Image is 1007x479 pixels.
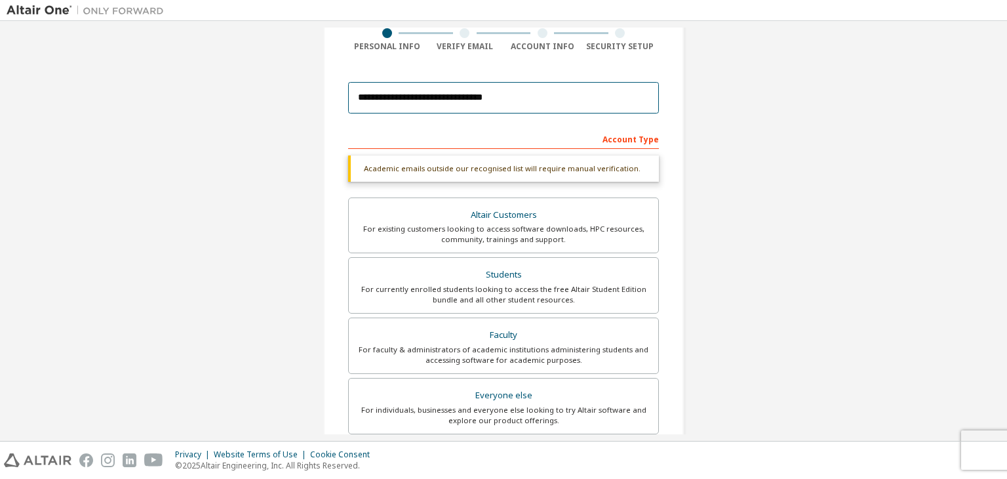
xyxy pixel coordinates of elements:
img: youtube.svg [144,453,163,467]
img: facebook.svg [79,453,93,467]
div: For currently enrolled students looking to access the free Altair Student Edition bundle and all ... [357,284,650,305]
img: Altair One [7,4,170,17]
div: Students [357,266,650,284]
div: For existing customers looking to access software downloads, HPC resources, community, trainings ... [357,224,650,245]
div: Everyone else [357,386,650,405]
div: Cookie Consent [310,449,378,460]
div: Verify Email [426,41,504,52]
div: Website Terms of Use [214,449,310,460]
div: Academic emails outside our recognised list will require manual verification. [348,156,659,182]
div: Security Setup [582,41,660,52]
div: For faculty & administrators of academic institutions administering students and accessing softwa... [357,344,650,365]
div: For individuals, businesses and everyone else looking to try Altair software and explore our prod... [357,405,650,426]
img: instagram.svg [101,453,115,467]
div: Personal Info [348,41,426,52]
div: Account Type [348,128,659,149]
div: Faculty [357,326,650,344]
img: linkedin.svg [123,453,136,467]
div: Altair Customers [357,206,650,224]
p: © 2025 Altair Engineering, Inc. All Rights Reserved. [175,460,378,471]
div: Account Info [503,41,582,52]
div: Privacy [175,449,214,460]
img: altair_logo.svg [4,453,71,467]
